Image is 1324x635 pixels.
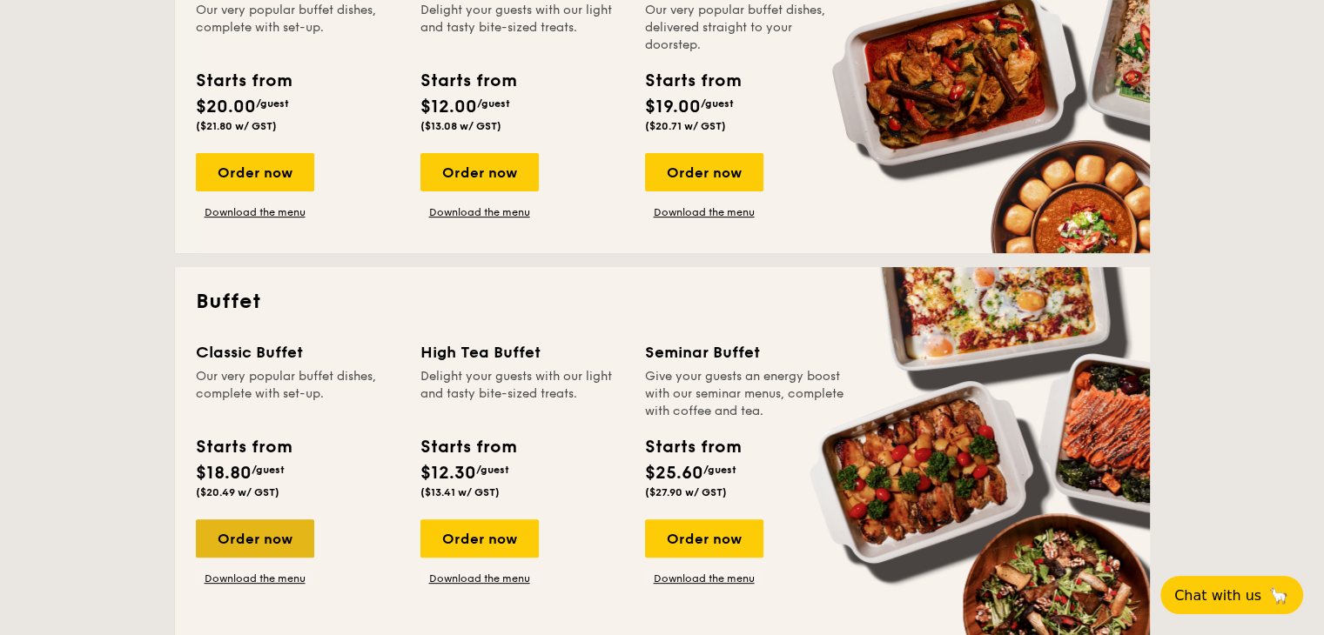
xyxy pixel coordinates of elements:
span: $18.80 [196,463,252,484]
div: Seminar Buffet [645,340,849,364]
span: ($21.80 w/ GST) [196,120,277,132]
div: Starts from [645,434,740,460]
span: ($20.49 w/ GST) [196,486,279,498]
div: Our very popular buffet dishes, complete with set-up. [196,2,400,54]
span: $12.30 [420,463,476,484]
a: Download the menu [196,571,314,585]
span: /guest [701,97,734,110]
div: Order now [645,153,763,191]
span: 🦙 [1268,585,1289,605]
span: /guest [252,464,285,476]
span: $19.00 [645,97,701,117]
div: Order now [420,153,539,191]
span: ($20.71 w/ GST) [645,120,726,132]
div: Starts from [196,68,291,94]
span: /guest [703,464,736,476]
span: ($27.90 w/ GST) [645,486,727,498]
div: Order now [420,519,539,558]
div: Order now [645,519,763,558]
a: Download the menu [645,571,763,585]
div: Our very popular buffet dishes, delivered straight to your doorstep. [645,2,849,54]
span: /guest [256,97,289,110]
span: $25.60 [645,463,703,484]
div: Starts from [420,434,515,460]
div: Delight your guests with our light and tasty bite-sized treats. [420,2,624,54]
div: Order now [196,153,314,191]
span: $12.00 [420,97,477,117]
span: ($13.41 w/ GST) [420,486,500,498]
a: Download the menu [420,205,539,219]
div: Delight your guests with our light and tasty bite-sized treats. [420,368,624,420]
span: /guest [477,97,510,110]
span: ($13.08 w/ GST) [420,120,501,132]
div: High Tea Buffet [420,340,624,364]
span: $20.00 [196,97,256,117]
div: Starts from [420,68,515,94]
div: Order now [196,519,314,558]
span: Chat with us [1174,587,1261,604]
div: Starts from [196,434,291,460]
div: Give your guests an energy boost with our seminar menus, complete with coffee and tea. [645,368,849,420]
a: Download the menu [645,205,763,219]
a: Download the menu [196,205,314,219]
a: Download the menu [420,571,539,585]
div: Classic Buffet [196,340,400,364]
button: Chat with us🦙 [1160,576,1303,614]
div: Our very popular buffet dishes, complete with set-up. [196,368,400,420]
div: Starts from [645,68,740,94]
h2: Buffet [196,288,1129,316]
span: /guest [476,464,509,476]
